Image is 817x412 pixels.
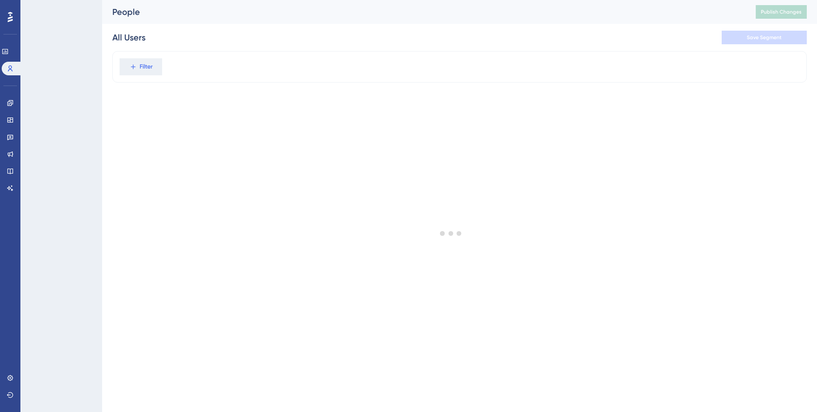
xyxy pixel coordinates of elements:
[112,31,146,43] div: All Users
[761,9,802,15] span: Publish Changes
[112,6,734,18] div: People
[722,31,807,44] button: Save Segment
[747,34,782,41] span: Save Segment
[756,5,807,19] button: Publish Changes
